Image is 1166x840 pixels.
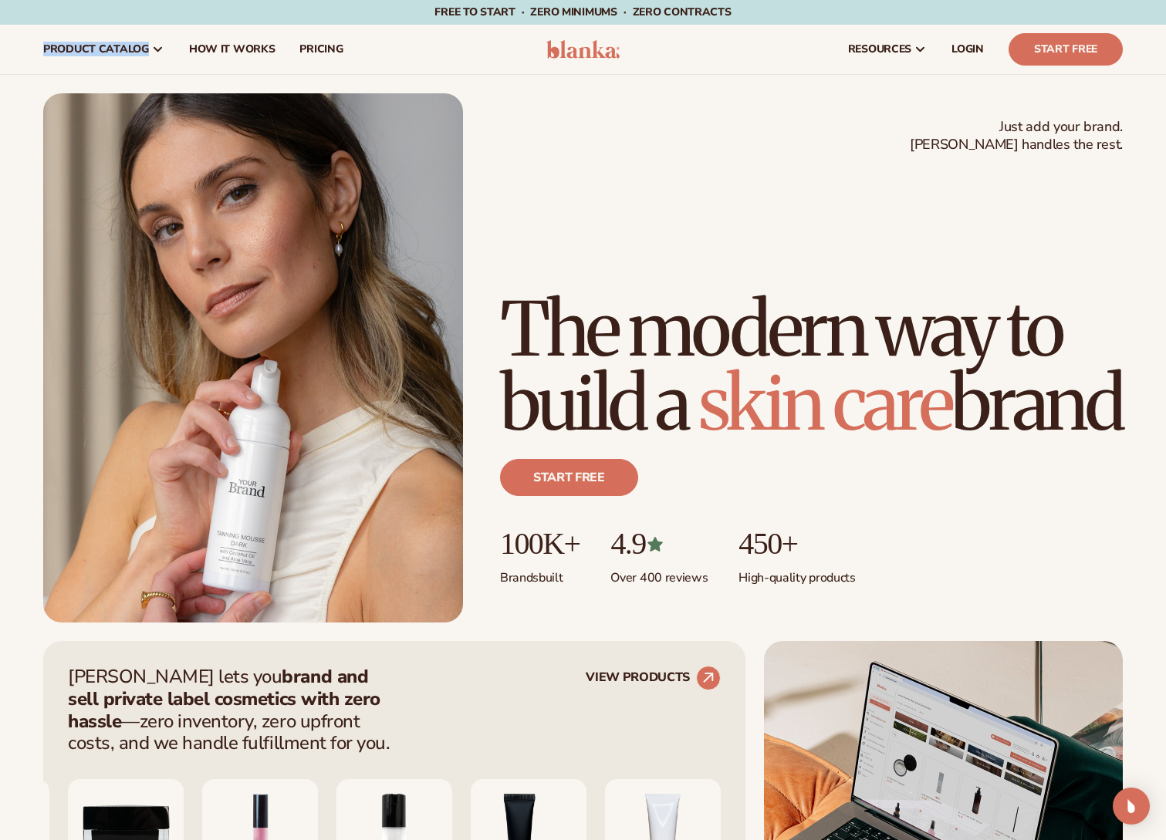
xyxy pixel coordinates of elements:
p: [PERSON_NAME] lets you —zero inventory, zero upfront costs, and we handle fulfillment for you. [68,666,400,754]
a: How It Works [177,25,288,74]
span: skin care [698,357,951,450]
p: 4.9 [610,527,708,561]
span: LOGIN [951,43,984,56]
p: High-quality products [738,561,855,586]
span: Free to start · ZERO minimums · ZERO contracts [434,5,731,19]
span: pricing [299,43,343,56]
p: Over 400 reviews [610,561,708,586]
p: 450+ [738,527,855,561]
a: product catalog [31,25,177,74]
span: How It Works [189,43,275,56]
img: Female holding tanning mousse. [43,93,463,622]
h1: The modern way to build a brand [500,292,1123,440]
a: Start free [500,459,638,496]
span: product catalog [43,43,149,56]
div: Open Intercom Messenger [1113,788,1150,825]
p: Brands built [500,561,580,586]
p: 100K+ [500,527,580,561]
span: resources [848,43,911,56]
strong: brand and sell private label cosmetics with zero hassle [68,664,380,734]
a: resources [836,25,939,74]
a: Start Free [1009,33,1123,66]
span: Just add your brand. [PERSON_NAME] handles the rest. [910,118,1123,154]
a: LOGIN [939,25,996,74]
a: pricing [287,25,355,74]
a: VIEW PRODUCTS [586,666,721,690]
img: logo [546,40,620,59]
